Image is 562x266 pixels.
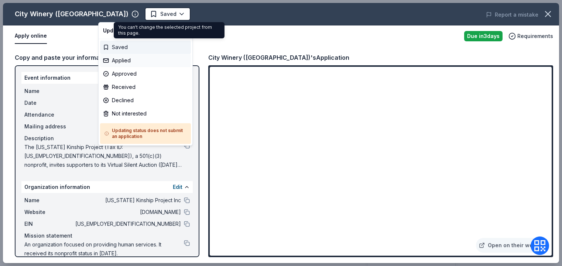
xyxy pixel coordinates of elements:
[100,107,191,120] div: Not interested
[143,9,198,18] span: 2025 Holiday Auction
[100,80,191,94] div: Received
[100,54,191,67] div: Applied
[100,24,191,37] div: Update status...
[100,67,191,80] div: Approved
[100,94,191,107] div: Declined
[104,128,186,139] h5: Updating status does not submit an application
[100,41,191,54] div: Saved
